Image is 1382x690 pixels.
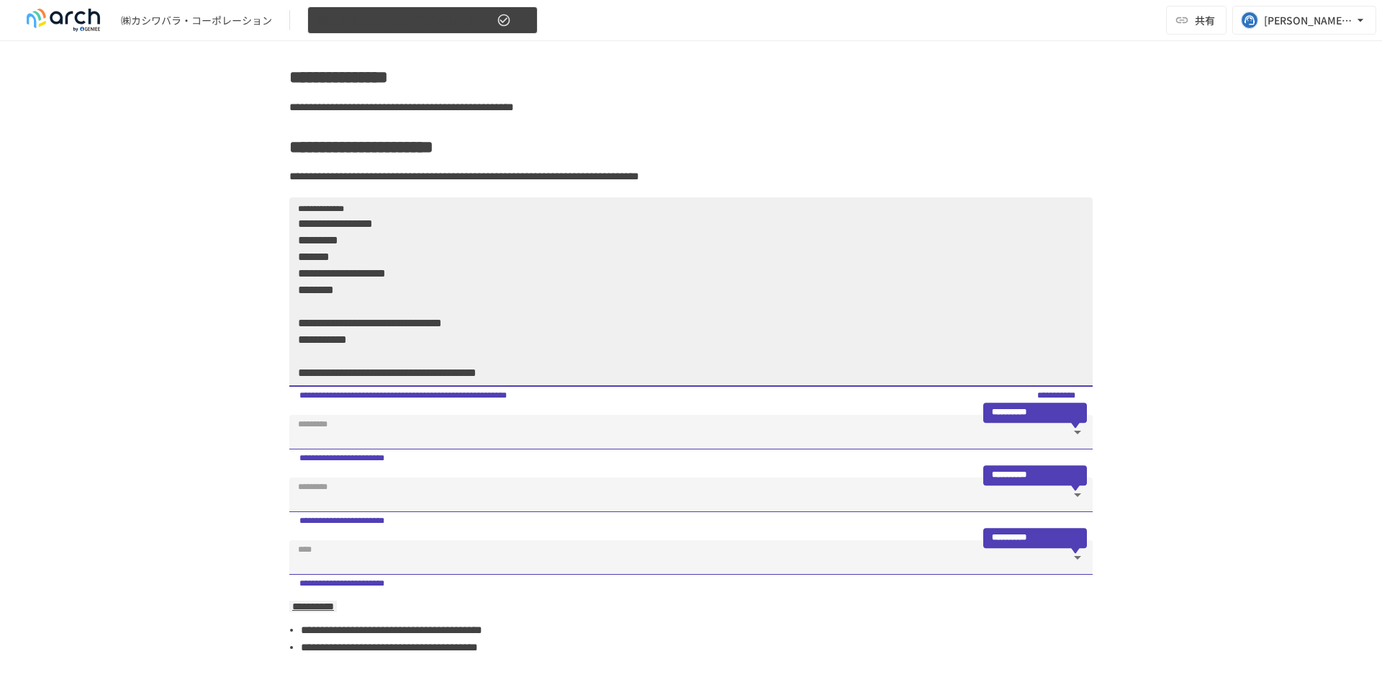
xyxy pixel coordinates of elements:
[1067,485,1088,505] button: 開く
[1232,6,1376,35] button: [PERSON_NAME][EMAIL_ADDRESS][PERSON_NAME][DOMAIN_NAME]
[1067,547,1088,568] button: 開く
[1264,12,1353,30] div: [PERSON_NAME][EMAIL_ADDRESS][PERSON_NAME][DOMAIN_NAME]
[1195,12,1215,28] span: 共有
[121,13,272,28] div: ㈱カシワバラ・コーポレーション
[17,9,109,32] img: logo-default@2x-9cf2c760.svg
[307,6,538,35] button: 株式会社カシワバラ・コーポレーション - 【[PERSON_NAME]/セールス担当】 東急プロパティマネジメント株式会社様_勤怠管理システム導入検討に際して
[317,12,494,30] span: 株式会社カシワバラ・コーポレーション - 【[PERSON_NAME]/セールス担当】 東急プロパティマネジメント株式会社様_勤怠管理システム導入検討に際して
[1067,422,1088,442] button: 開く
[1166,6,1227,35] button: 共有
